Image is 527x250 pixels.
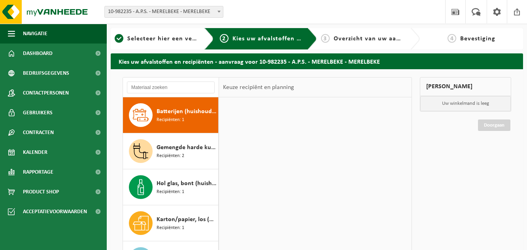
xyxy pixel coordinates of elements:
span: 4 [448,34,456,43]
span: Overzicht van uw aanvraag [334,36,417,42]
h2: Kies uw afvalstoffen en recipiënten - aanvraag voor 10-982235 - A.P.S. - MERELBEKE - MERELBEKE [111,53,523,69]
span: Acceptatievoorwaarden [23,202,87,222]
a: Doorgaan [478,119,510,131]
a: 1Selecteer hier een vestiging [115,34,198,44]
span: Hol glas, bont (huishoudelijk) [157,179,216,188]
span: 3 [321,34,330,43]
button: Gemengde harde kunststoffen (PE, PP en PVC), recycleerbaar (industrieel) Recipiënten: 2 [123,133,219,169]
input: Materiaal zoeken [127,81,215,93]
button: Hol glas, bont (huishoudelijk) Recipiënten: 1 [123,169,219,205]
span: Dashboard [23,44,53,63]
span: Recipiënten: 1 [157,188,184,196]
span: Selecteer hier een vestiging [127,36,213,42]
span: Navigatie [23,24,47,44]
span: Product Shop [23,182,59,202]
button: Batterijen (huishoudelijk) Recipiënten: 1 [123,97,219,133]
span: 10-982235 - A.P.S. - MERELBEKE - MERELBEKE [105,6,223,17]
span: Karton/papier, los (bedrijven) [157,215,216,224]
span: Batterijen (huishoudelijk) [157,107,216,116]
span: 10-982235 - A.P.S. - MERELBEKE - MERELBEKE [104,6,223,18]
span: Gemengde harde kunststoffen (PE, PP en PVC), recycleerbaar (industrieel) [157,143,216,152]
span: Kalender [23,142,47,162]
iframe: chat widget [4,233,132,250]
span: Rapportage [23,162,53,182]
span: Bevestiging [460,36,495,42]
span: Recipiënten: 2 [157,152,184,160]
span: 2 [220,34,229,43]
div: Keuze recipiënt en planning [219,78,298,97]
div: [PERSON_NAME] [420,77,511,96]
button: Karton/papier, los (bedrijven) Recipiënten: 1 [123,205,219,241]
span: Gebruikers [23,103,53,123]
span: Recipiënten: 1 [157,116,184,124]
span: 1 [115,34,123,43]
span: Recipiënten: 1 [157,224,184,232]
span: Contactpersonen [23,83,69,103]
span: Contracten [23,123,54,142]
span: Kies uw afvalstoffen en recipiënten [232,36,341,42]
p: Uw winkelmand is leeg [420,96,511,111]
span: Bedrijfsgegevens [23,63,69,83]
